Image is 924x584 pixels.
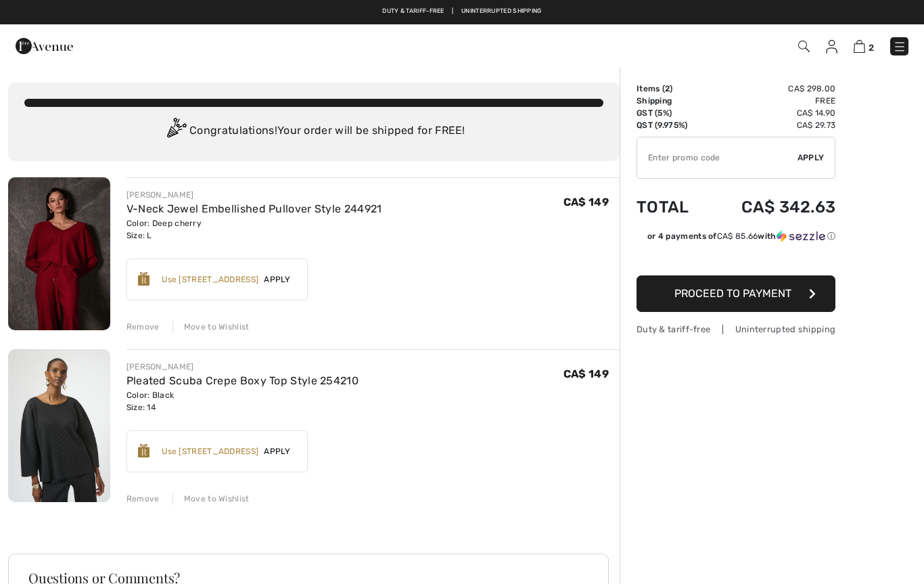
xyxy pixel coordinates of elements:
input: Promo code [637,137,798,178]
span: Apply [258,445,296,457]
div: or 4 payments ofCA$ 85.66withSezzle Click to learn more about Sezzle [637,230,835,247]
td: Free [708,95,835,107]
td: Total [637,184,708,230]
img: Menu [893,40,906,53]
div: [PERSON_NAME] [126,189,382,201]
div: Remove [126,493,160,505]
div: Use [STREET_ADDRESS] [162,445,258,457]
div: [PERSON_NAME] [126,361,359,373]
img: 1ère Avenue [16,32,73,60]
div: Move to Wishlist [172,493,250,505]
img: Search [798,41,810,52]
iframe: PayPal-paypal [637,247,835,271]
span: CA$ 149 [563,367,609,380]
span: Apply [798,152,825,164]
span: Apply [258,273,296,286]
img: Reward-Logo.svg [138,272,150,286]
div: Duty & tariff-free | Uninterrupted shipping [637,323,835,336]
div: Color: Black Size: 14 [126,389,359,413]
button: Proceed to Payment [637,275,835,312]
div: Use [STREET_ADDRESS] [162,273,258,286]
span: CA$ 85.66 [717,231,758,241]
td: GST (5%) [637,107,708,119]
div: Move to Wishlist [172,321,250,333]
img: My Info [826,40,837,53]
td: CA$ 14.90 [708,107,835,119]
td: CA$ 29.73 [708,119,835,131]
img: V-Neck Jewel Embellished Pullover Style 244921 [8,177,110,330]
a: Pleated Scuba Crepe Boxy Top Style 254210 [126,374,359,387]
div: or 4 payments of with [647,230,835,242]
td: Items ( ) [637,83,708,95]
img: Sezzle [777,230,825,242]
span: 2 [869,43,874,53]
img: Pleated Scuba Crepe Boxy Top Style 254210 [8,349,110,502]
span: 2 [665,84,670,93]
a: V-Neck Jewel Embellished Pullover Style 244921 [126,202,382,215]
a: 1ère Avenue [16,39,73,51]
td: Shipping [637,95,708,107]
div: Color: Deep cherry Size: L [126,217,382,242]
div: Congratulations! Your order will be shipped for FREE! [24,118,603,145]
img: Reward-Logo.svg [138,444,150,457]
span: Proceed to Payment [674,287,791,300]
span: CA$ 149 [563,196,609,208]
td: CA$ 342.63 [708,184,835,230]
img: Congratulation2.svg [162,118,189,145]
img: Shopping Bag [854,40,865,53]
div: Remove [126,321,160,333]
td: CA$ 298.00 [708,83,835,95]
td: QST (9.975%) [637,119,708,131]
a: 2 [854,38,874,54]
